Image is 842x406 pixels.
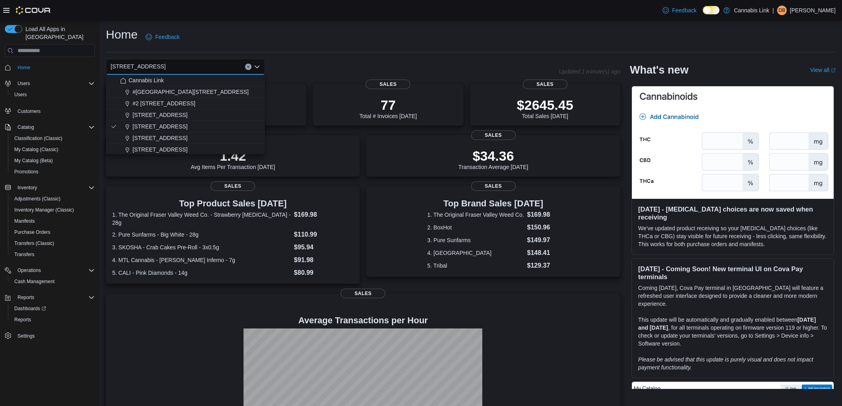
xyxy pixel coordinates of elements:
[133,146,187,153] span: [STREET_ADDRESS]
[630,64,688,76] h2: What's new
[11,205,77,215] a: Inventory Manager (Classic)
[14,62,95,72] span: Home
[11,250,37,259] a: Transfers
[142,29,183,45] a: Feedback
[11,167,42,177] a: Promotions
[14,122,95,132] span: Catalog
[8,276,98,287] button: Cash Management
[790,6,836,15] p: [PERSON_NAME]
[559,68,620,75] p: Updated 1 minute(s) ago
[14,146,58,153] span: My Catalog (Classic)
[14,122,37,132] button: Catalog
[427,262,524,270] dt: 5. Tribal
[14,305,46,312] span: Dashboards
[2,265,98,276] button: Operations
[366,80,410,89] span: Sales
[106,27,138,43] h1: Home
[18,294,34,301] span: Reports
[11,145,62,154] a: My Catalog (Classic)
[638,356,813,371] em: Please be advised that this update is purely visual and does not impact payment functionality.
[11,239,57,248] a: Transfers (Classic)
[14,331,38,341] a: Settings
[427,223,524,231] dt: 2. BoxHot
[638,205,827,221] h3: [DATE] - [MEDICAL_DATA] choices are now saved when receiving
[11,194,64,204] a: Adjustments (Classic)
[527,248,559,258] dd: $148.41
[18,124,34,130] span: Catalog
[106,132,265,144] button: [STREET_ADDRESS]
[11,227,54,237] a: Purchase Orders
[11,304,95,313] span: Dashboards
[8,216,98,227] button: Manifests
[703,6,719,14] input: Dark Mode
[106,109,265,121] button: [STREET_ADDRESS]
[11,216,38,226] a: Manifests
[112,269,291,277] dt: 5. CALI - Pink Diamonds - 14g
[294,255,354,265] dd: $91.98
[14,278,55,285] span: Cash Management
[8,238,98,249] button: Transfers (Classic)
[14,79,95,88] span: Users
[8,193,98,204] button: Adjustments (Classic)
[14,169,39,175] span: Promotions
[129,76,164,84] span: Cannabis Link
[210,181,255,191] span: Sales
[11,90,95,99] span: Users
[2,330,98,342] button: Settings
[359,97,417,119] div: Total # Invoices [DATE]
[14,266,95,275] span: Operations
[14,229,51,235] span: Purchase Orders
[112,243,291,251] dt: 3. SKOSHA - Crab Cakes Pre-Roll - 3x0.5g
[18,64,30,71] span: Home
[155,33,179,41] span: Feedback
[427,211,524,219] dt: 1. The Original Fraser Valley Weed Co.
[427,236,524,244] dt: 3. Pure Sunfarms
[14,251,34,258] span: Transfers
[427,199,559,208] h3: Top Brand Sales [DATE]
[133,134,187,142] span: [STREET_ADDRESS]
[523,80,567,89] span: Sales
[191,148,275,170] div: Avg Items Per Transaction [DATE]
[2,122,98,133] button: Catalog
[359,97,417,113] p: 77
[11,315,95,324] span: Reports
[11,90,30,99] a: Users
[458,148,528,170] div: Transaction Average [DATE]
[2,292,98,303] button: Reports
[11,216,95,226] span: Manifests
[14,317,31,323] span: Reports
[2,78,98,89] button: Users
[341,289,385,298] span: Sales
[11,134,66,143] a: Classification (Classic)
[112,211,291,227] dt: 1. The Original Fraser Valley Weed Co. - Strawberry [MEDICAL_DATA] - 28g
[2,62,98,73] button: Home
[527,261,559,270] dd: $129.37
[133,99,195,107] span: #2 [STREET_ADDRESS]
[191,148,275,164] p: 1.42
[14,240,54,247] span: Transfers (Classic)
[14,331,95,341] span: Settings
[638,224,827,248] p: We've updated product receiving so your [MEDICAL_DATA] choices (like THCa or CBG) stay visible fo...
[11,145,95,154] span: My Catalog (Classic)
[14,218,35,224] span: Manifests
[111,62,166,71] span: [STREET_ADDRESS]
[11,239,95,248] span: Transfers (Classic)
[106,86,265,98] button: #[GEOGRAPHIC_DATA][STREET_ADDRESS]
[8,314,98,325] button: Reports
[112,316,614,325] h4: Average Transactions per Hour
[14,183,95,192] span: Inventory
[18,333,35,339] span: Settings
[810,67,836,73] a: View allExternal link
[638,316,827,348] p: This update will be automatically and gradually enabled between , for all terminals operating on ...
[734,6,769,15] p: Cannabis Link
[106,98,265,109] button: #2 [STREET_ADDRESS]
[11,250,95,259] span: Transfers
[14,157,53,164] span: My Catalog (Beta)
[18,185,37,191] span: Inventory
[11,134,95,143] span: Classification (Classic)
[14,135,62,142] span: Classification (Classic)
[11,167,95,177] span: Promotions
[517,97,573,113] p: $2645.45
[18,108,41,115] span: Customers
[8,303,98,314] a: Dashboards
